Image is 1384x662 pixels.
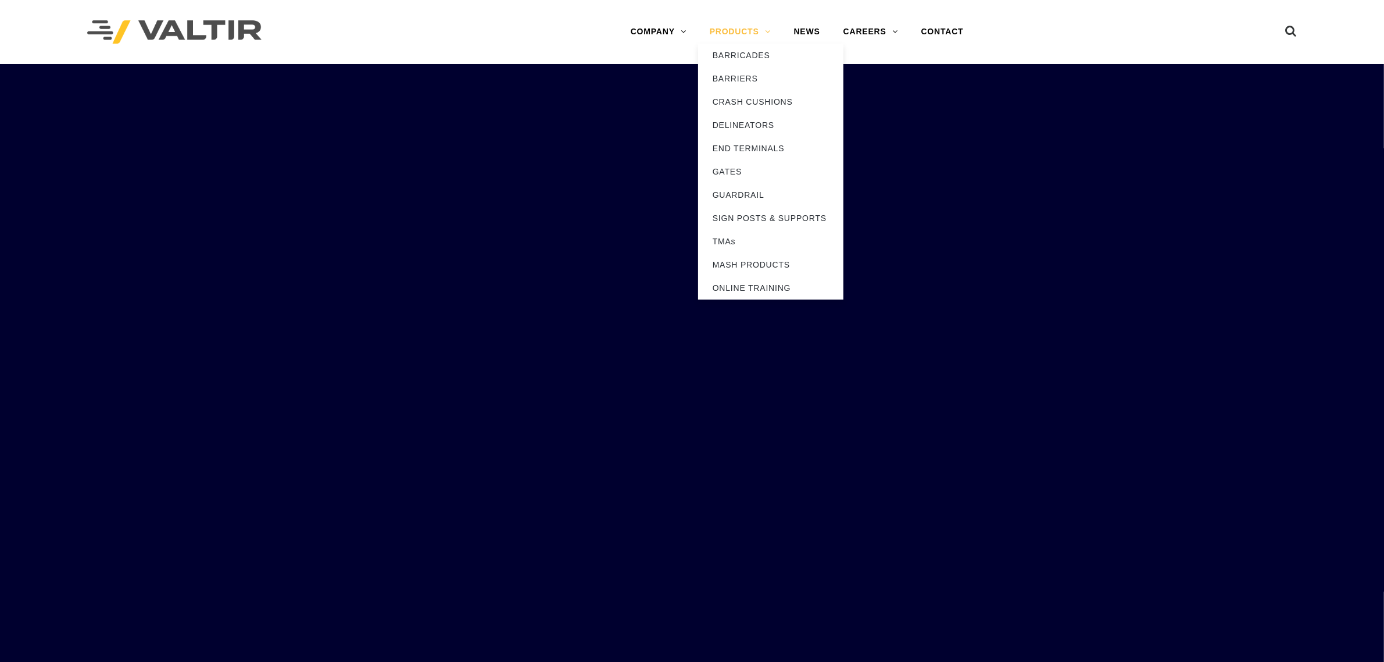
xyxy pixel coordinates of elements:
[698,183,843,207] a: GUARDRAIL
[910,20,975,44] a: CONTACT
[619,20,698,44] a: COMPANY
[832,20,910,44] a: CAREERS
[698,90,843,113] a: CRASH CUSHIONS
[698,276,843,300] a: ONLINE TRAINING
[698,160,843,183] a: GATES
[698,207,843,230] a: SIGN POSTS & SUPPORTS
[698,113,843,137] a: DELINEATORS
[87,20,262,44] img: Valtir
[782,20,832,44] a: NEWS
[698,67,843,90] a: BARRIERS
[698,137,843,160] a: END TERMINALS
[698,253,843,276] a: MASH PRODUCTS
[698,44,843,67] a: BARRICADES
[698,20,782,44] a: PRODUCTS
[698,230,843,253] a: TMAs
